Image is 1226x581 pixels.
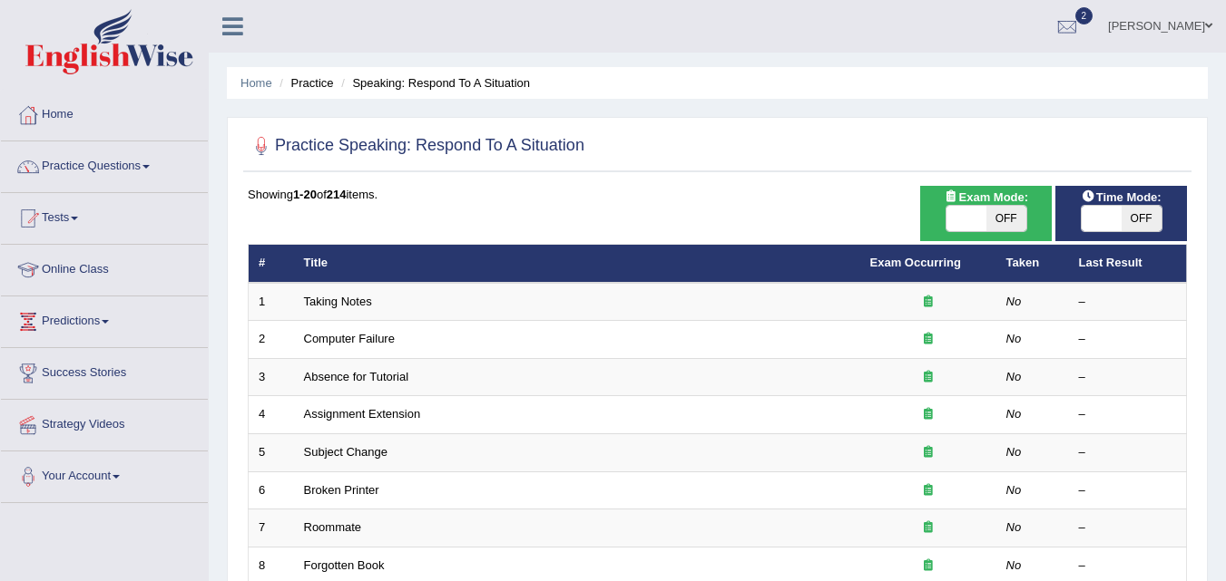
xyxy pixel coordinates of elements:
a: Your Account [1,451,208,497]
a: Predictions [1,296,208,342]
div: – [1079,294,1177,311]
div: – [1079,557,1177,575]
div: Exam occurring question [870,444,986,461]
div: Exam occurring question [870,519,986,537]
td: 3 [249,358,294,396]
div: Exam occurring question [870,369,986,386]
th: Title [294,245,860,283]
em: No [1006,445,1022,459]
td: 6 [249,471,294,509]
th: Last Result [1069,245,1187,283]
a: Computer Failure [304,332,395,345]
th: Taken [996,245,1069,283]
em: No [1006,407,1022,421]
td: 7 [249,509,294,547]
th: # [249,245,294,283]
div: Exam occurring question [870,406,986,423]
em: No [1006,332,1022,345]
a: Practice Questions [1,141,208,187]
b: 214 [327,188,347,201]
a: Success Stories [1,348,208,393]
h2: Practice Speaking: Respond To A Situation [248,132,584,160]
td: 2 [249,321,294,359]
li: Speaking: Respond To A Situation [337,74,530,92]
div: – [1079,369,1177,386]
div: Showing of items. [248,186,1187,203]
a: Taking Notes [304,295,372,308]
a: Online Class [1,245,208,290]
div: Exam occurring question [870,331,986,348]
div: – [1079,444,1177,461]
div: Exam occurring question [870,482,986,499]
em: No [1006,295,1022,308]
div: Exam occurring question [870,557,986,575]
div: – [1079,519,1177,537]
span: OFF [1122,206,1162,231]
li: Practice [275,74,333,92]
div: Show exams occurring in exams [920,186,1052,241]
a: Absence for Tutorial [304,370,409,383]
em: No [1006,483,1022,497]
div: – [1079,331,1177,348]
div: – [1079,406,1177,423]
div: – [1079,482,1177,499]
td: 4 [249,396,294,434]
a: Tests [1,193,208,238]
div: Exam occurring question [870,294,986,311]
a: Subject Change [304,445,388,459]
a: Exam Occurring [870,256,961,269]
span: 2 [1075,7,1094,24]
td: 1 [249,283,294,321]
a: Assignment Extension [304,407,421,421]
em: No [1006,558,1022,572]
td: 5 [249,434,294,472]
a: Roommate [304,520,362,534]
span: Time Mode: [1074,188,1169,207]
span: OFF [986,206,1026,231]
em: No [1006,370,1022,383]
a: Strategy Videos [1,400,208,445]
a: Forgotten Book [304,558,385,572]
a: Home [1,90,208,135]
span: Exam Mode: [937,188,1035,207]
em: No [1006,520,1022,534]
a: Home [240,76,272,90]
a: Broken Printer [304,483,379,497]
b: 1-20 [293,188,317,201]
